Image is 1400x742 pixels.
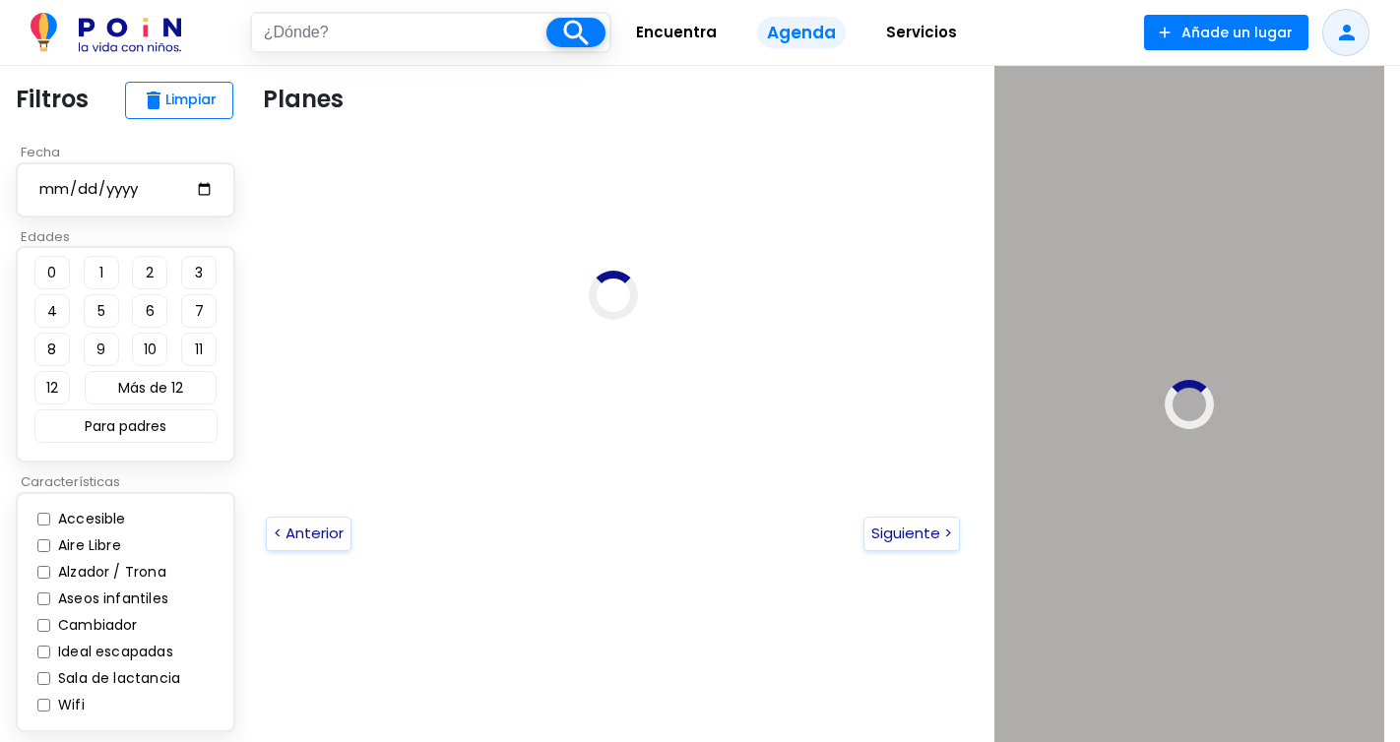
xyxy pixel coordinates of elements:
[34,294,70,328] button: 4
[16,472,247,492] p: Características
[263,82,344,117] p: Planes
[53,509,126,529] label: Accesible
[53,642,173,662] label: Ideal escapadas
[53,562,166,583] label: Alzador / Trona
[34,256,70,289] button: 0
[53,668,180,689] label: Sala de lactancia
[266,517,351,551] button: < Anterior
[181,294,217,328] button: 7
[132,256,167,289] button: 2
[741,9,861,57] a: Agenda
[16,82,89,117] p: Filtros
[181,333,217,366] button: 11
[16,227,247,247] p: Edades
[181,256,217,289] button: 3
[132,333,167,366] button: 10
[53,695,85,715] label: Wifi
[34,409,218,443] button: Para padres
[34,333,70,366] button: 8
[84,256,119,289] button: 1
[558,16,593,50] i: search
[863,517,960,551] button: Siguiente >
[53,588,168,609] label: Aseos infantiles
[861,9,982,57] a: Servicios
[757,17,846,49] span: Agenda
[125,82,233,119] button: deleteLimpiar
[627,17,726,48] span: Encuentra
[16,143,247,162] p: Fecha
[53,615,138,636] label: Cambiador
[1144,15,1308,50] button: Añade un lugar
[84,333,119,366] button: 9
[611,9,741,57] a: Encuentra
[53,535,121,556] label: Aire Libre
[877,17,966,48] span: Servicios
[31,13,181,52] img: POiN
[84,294,119,328] button: 5
[34,371,70,404] button: 12
[85,371,217,404] button: Más de 12
[142,89,165,112] span: delete
[132,294,167,328] button: 6
[252,14,546,51] input: ¿Dónde?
